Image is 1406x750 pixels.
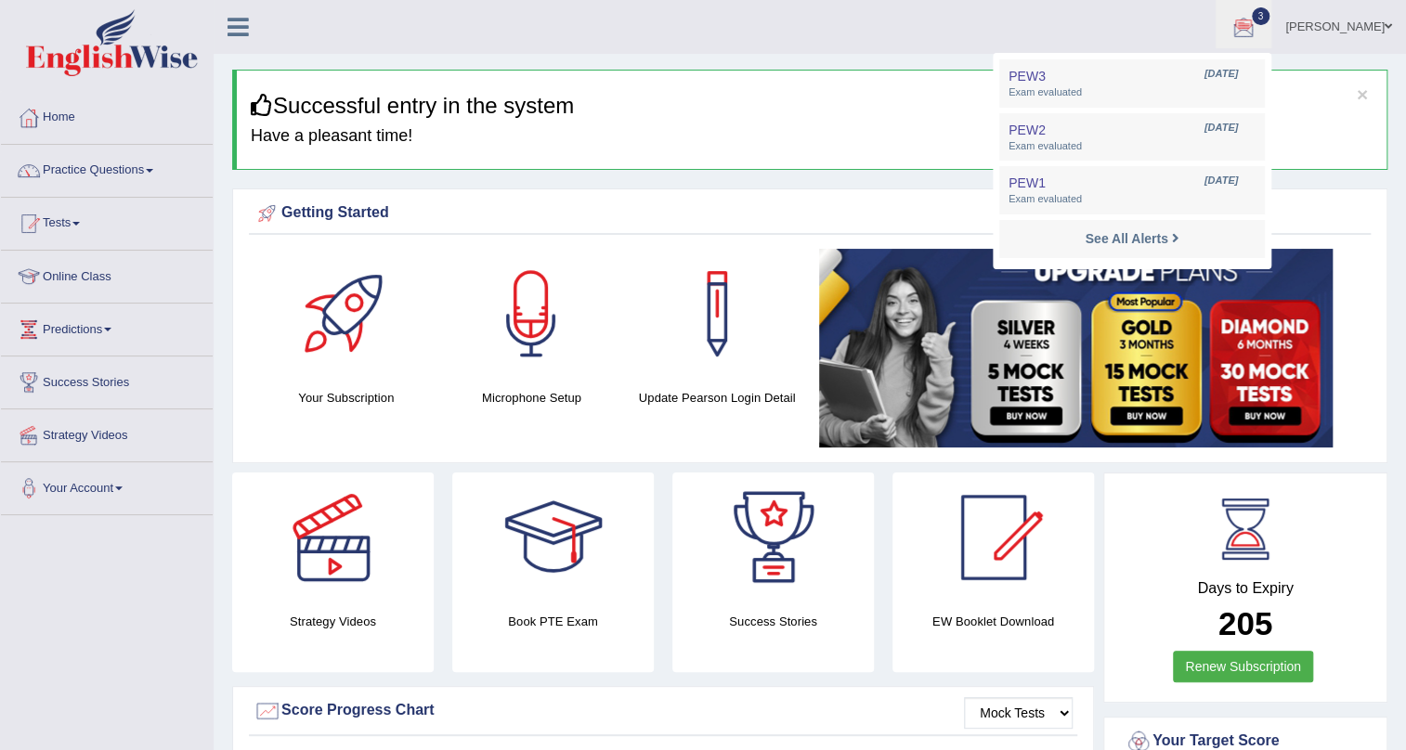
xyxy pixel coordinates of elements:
h4: Days to Expiry [1125,580,1366,597]
h4: Success Stories [672,612,874,631]
a: Practice Questions [1,145,213,191]
a: See All Alerts [1080,228,1183,249]
h4: EW Booklet Download [892,612,1094,631]
a: Home [1,92,213,138]
a: Renew Subscription [1173,651,1313,682]
a: Strategy Videos [1,409,213,456]
a: PEW2 [DATE] Exam evaluated [1004,118,1260,157]
a: Online Class [1,251,213,297]
b: 205 [1218,605,1272,641]
span: PEW1 [1009,175,1046,190]
h4: Strategy Videos [232,612,434,631]
strong: See All Alerts [1085,231,1167,246]
a: Success Stories [1,356,213,403]
span: [DATE] [1204,121,1238,136]
a: Tests [1,198,213,244]
a: PEW1 [DATE] Exam evaluated [1004,171,1260,210]
span: 3 [1252,7,1270,25]
h4: Your Subscription [263,388,430,407]
span: PEW3 [1009,69,1046,84]
div: Getting Started [254,200,1366,227]
span: Exam evaluated [1009,192,1256,207]
a: Predictions [1,304,213,350]
a: Your Account [1,462,213,509]
h3: Successful entry in the system [251,94,1373,118]
h4: Update Pearson Login Detail [633,388,801,407]
span: Exam evaluated [1009,139,1256,154]
h4: Microphone Setup [449,388,616,407]
span: [DATE] [1204,174,1238,188]
div: Score Progress Chart [254,697,1073,725]
span: [DATE] [1204,67,1238,82]
h4: Have a pleasant time! [251,127,1373,146]
span: PEW2 [1009,123,1046,137]
img: small5.jpg [819,249,1333,447]
a: PEW3 [DATE] Exam evaluated [1004,64,1260,103]
h4: Book PTE Exam [452,612,654,631]
span: Exam evaluated [1009,85,1256,100]
button: × [1357,84,1368,104]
